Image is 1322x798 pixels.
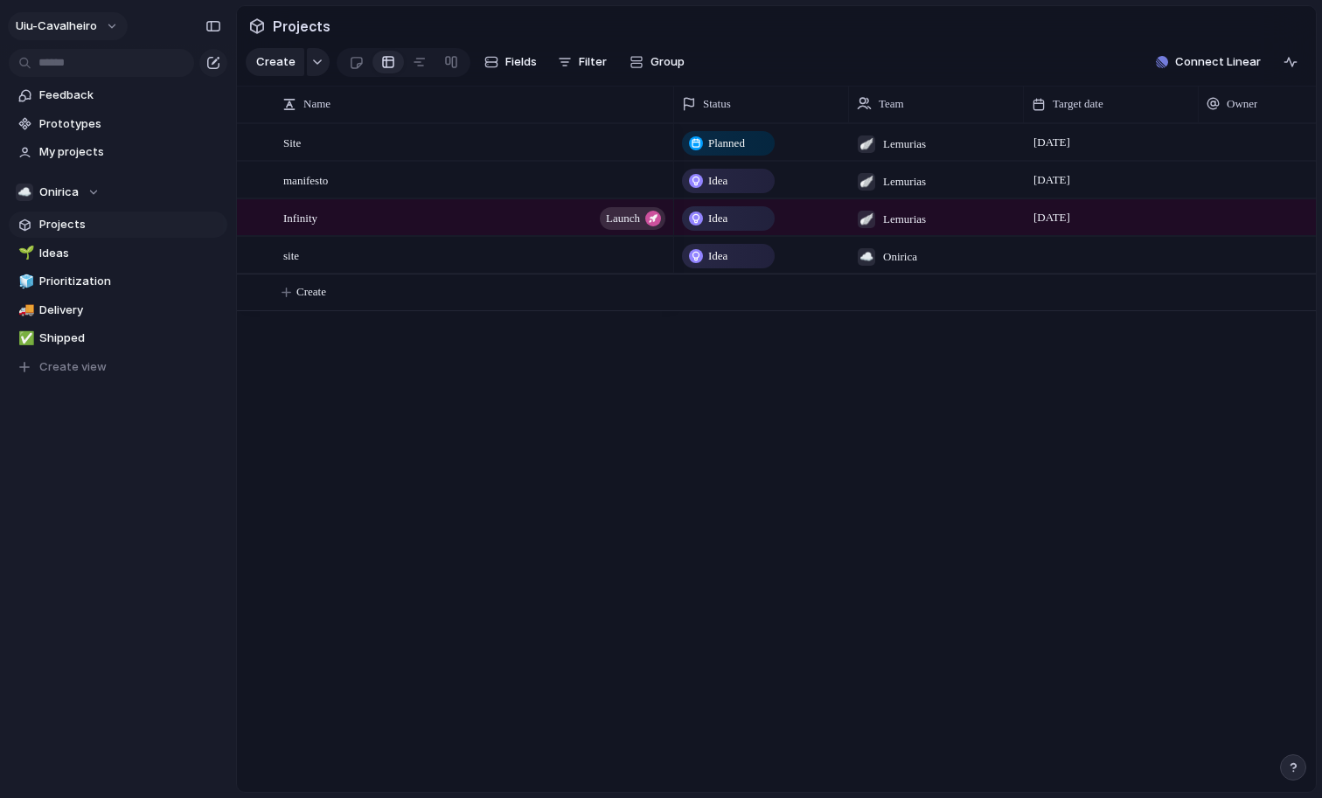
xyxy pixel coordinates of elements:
[9,268,227,295] a: 🧊Prioritization
[708,135,745,152] span: Planned
[858,135,875,153] div: 🪽
[39,273,221,290] span: Prioritization
[9,179,227,205] button: ☁️Onirica
[283,170,328,190] span: manifesto
[16,330,33,347] button: ✅
[858,173,875,191] div: 🪽
[9,212,227,238] a: Projects
[579,53,607,71] span: Filter
[8,12,128,40] button: uiu-cavalheiro
[18,300,31,320] div: 🚚
[283,132,301,152] span: Site
[600,207,665,230] button: launch
[246,48,304,76] button: Create
[296,283,326,301] span: Create
[283,207,317,227] span: Infinity
[39,143,221,161] span: My projects
[1175,53,1261,71] span: Connect Linear
[18,329,31,349] div: ✅
[269,10,334,42] span: Projects
[505,53,537,71] span: Fields
[39,358,107,376] span: Create view
[858,248,875,266] div: ☁️
[9,354,227,380] button: Create view
[39,115,221,133] span: Prototypes
[39,330,221,347] span: Shipped
[9,82,227,108] a: Feedback
[9,139,227,165] a: My projects
[9,240,227,267] a: 🌱Ideas
[883,248,917,266] span: Onirica
[651,53,685,71] span: Group
[551,48,614,76] button: Filter
[9,111,227,137] a: Prototypes
[477,48,544,76] button: Fields
[883,211,926,228] span: Lemurias
[39,216,221,233] span: Projects
[883,135,926,153] span: Lemurias
[879,95,904,113] span: Team
[708,210,727,227] span: Idea
[1029,170,1075,191] span: [DATE]
[606,206,640,231] span: launch
[1029,207,1075,228] span: [DATE]
[1053,95,1103,113] span: Target date
[18,272,31,292] div: 🧊
[883,173,926,191] span: Lemurias
[1029,132,1075,153] span: [DATE]
[1227,95,1257,113] span: Owner
[858,211,875,228] div: 🪽
[16,273,33,290] button: 🧊
[9,297,227,323] a: 🚚Delivery
[16,302,33,319] button: 🚚
[303,95,330,113] span: Name
[16,17,97,35] span: uiu-cavalheiro
[9,325,227,351] a: ✅Shipped
[18,243,31,263] div: 🌱
[39,302,221,319] span: Delivery
[1149,49,1268,75] button: Connect Linear
[39,184,79,201] span: Onirica
[703,95,731,113] span: Status
[708,172,727,190] span: Idea
[256,53,296,71] span: Create
[39,245,221,262] span: Ideas
[621,48,693,76] button: Group
[708,247,727,265] span: Idea
[39,87,221,104] span: Feedback
[16,245,33,262] button: 🌱
[283,245,299,265] span: site
[16,184,33,201] div: ☁️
